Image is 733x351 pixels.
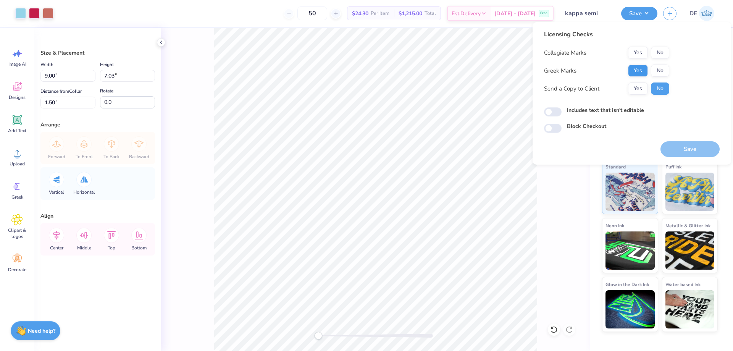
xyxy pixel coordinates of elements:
div: Collegiate Marks [544,49,586,57]
label: Rotate [100,86,113,95]
span: Center [50,245,63,251]
span: Water based Ink [665,280,701,288]
span: $1,215.00 [399,10,422,18]
button: Yes [628,82,648,95]
span: Metallic & Glitter Ink [665,222,710,230]
span: Standard [605,163,626,171]
span: Image AI [8,61,26,67]
span: Horizontal [73,189,95,195]
div: Greek Marks [544,66,576,75]
span: [DATE] - [DATE] [494,10,536,18]
span: Free [540,11,547,16]
div: Size & Placement [40,49,155,57]
img: Neon Ink [605,231,655,270]
label: Distance from Collar [40,87,82,96]
button: No [651,65,669,77]
button: No [651,47,669,59]
label: Block Checkout [567,122,606,130]
span: Top [108,245,115,251]
span: Neon Ink [605,222,624,230]
span: $24.30 [352,10,368,18]
span: Per Item [371,10,389,18]
span: Designs [9,94,26,100]
img: Metallic & Glitter Ink [665,231,715,270]
span: Add Text [8,128,26,134]
strong: Need help? [28,327,55,335]
img: Glow in the Dark Ink [605,290,655,328]
label: Height [100,60,114,69]
span: Total [425,10,436,18]
span: Puff Ink [665,163,681,171]
label: Width [40,60,53,69]
span: Greek [11,194,23,200]
img: Water based Ink [665,290,715,328]
span: Glow in the Dark Ink [605,280,649,288]
span: Vertical [49,189,64,195]
a: DE [686,6,718,21]
div: Licensing Checks [544,30,669,39]
div: Align [40,212,155,220]
input: – – [297,6,327,20]
button: Save [621,7,657,20]
input: Untitled Design [559,6,615,21]
img: Standard [605,173,655,211]
span: Decorate [8,267,26,273]
button: Yes [628,65,648,77]
label: Includes text that isn't editable [567,106,644,114]
div: Accessibility label [315,332,322,340]
button: Yes [628,47,648,59]
img: Puff Ink [665,173,715,211]
span: Clipart & logos [5,227,30,239]
span: Bottom [131,245,147,251]
div: Arrange [40,121,155,129]
span: Upload [10,161,25,167]
span: Est. Delivery [452,10,481,18]
img: Djian Evardoni [699,6,714,21]
div: Send a Copy to Client [544,84,599,93]
button: No [651,82,669,95]
span: Middle [77,245,91,251]
span: DE [689,9,697,18]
